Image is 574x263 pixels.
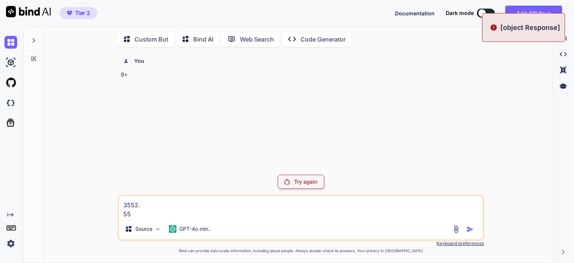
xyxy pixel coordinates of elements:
[135,35,168,44] p: Custom Bot
[294,178,317,186] p: Try again
[395,10,435,16] span: Documentation
[466,226,474,233] img: icon
[121,71,482,79] p: 9+
[6,6,51,17] img: Bind AI
[446,9,474,17] span: Dark mode
[169,225,176,233] img: GPT-4o mini
[4,36,17,49] img: chat
[67,11,72,15] img: premium
[193,35,213,44] p: Bind AI
[179,225,211,233] p: GPT-4o min..
[4,76,17,89] img: githubLight
[155,226,161,232] img: Pick Models
[240,35,274,44] p: Web Search
[60,7,97,19] button: premiumTier 2
[135,225,152,233] p: Source
[134,57,144,65] h6: You
[4,97,17,109] img: darkCloudIdeIcon
[452,225,460,233] img: attachment
[119,196,483,218] textarea: 3552. 55
[284,179,290,185] img: Retry
[75,9,90,17] span: Tier 2
[4,56,17,69] img: ai-studio
[4,237,17,250] img: settings
[490,22,497,33] img: alert
[118,248,484,254] p: Bind can provide inaccurate information, including about people. Always double-check its answers....
[500,22,560,33] p: [object Response]
[118,241,484,247] p: Keyboard preferences
[395,9,435,17] button: Documentation
[505,6,562,21] button: Add API Keys
[300,35,346,44] p: Code Generator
